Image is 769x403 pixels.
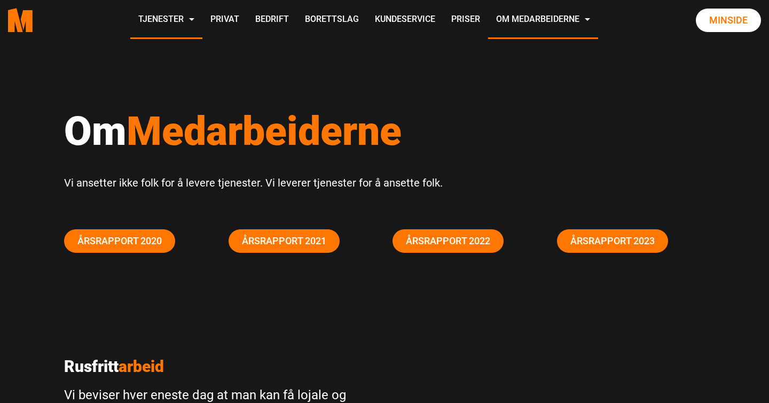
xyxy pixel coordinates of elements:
[64,174,705,192] p: Vi ansetter ikke folk for å levere tjenester. Vi leverer tjenester for å ansette folk.
[247,1,297,39] a: Bedrift
[443,1,488,39] a: Priser
[393,229,504,253] a: Årsrapport 2022
[488,1,598,39] a: Om Medarbeiderne
[64,107,705,155] h1: Om
[367,1,443,39] a: Kundeservice
[64,229,175,253] a: Årsrapport 2020
[202,1,247,39] a: Privat
[127,107,402,154] span: Medarbeiderne
[557,229,668,253] a: Årsrapport 2023
[130,1,202,39] a: Tjenester
[297,1,367,39] a: Borettslag
[229,229,340,253] a: Årsrapport 2021
[696,9,761,32] a: Minside
[119,357,164,376] span: arbeid
[64,357,376,376] p: Rusfritt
